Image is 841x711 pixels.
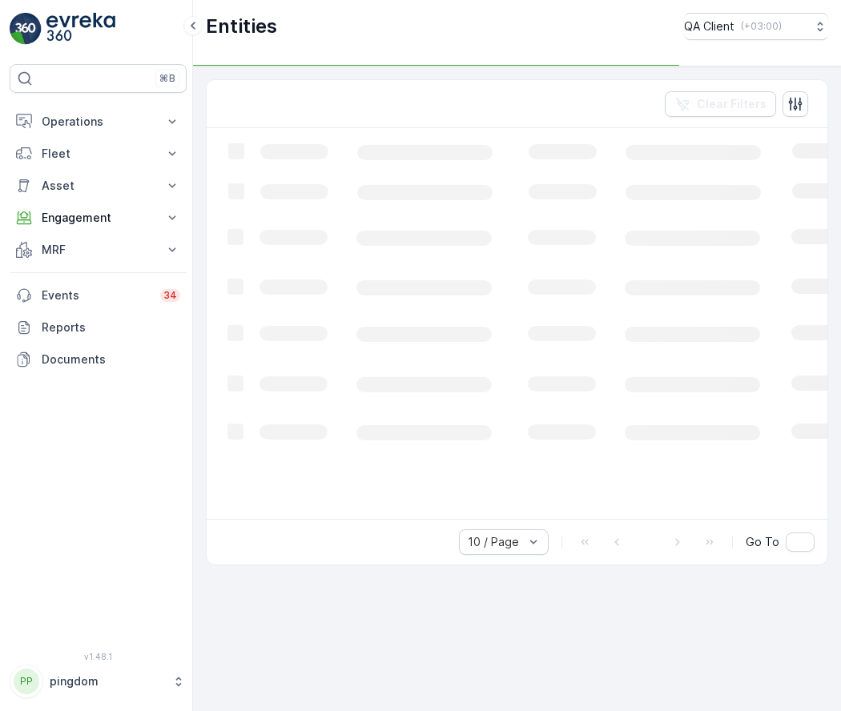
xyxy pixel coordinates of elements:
[697,96,767,112] p: Clear Filters
[42,146,155,162] p: Fleet
[10,234,187,266] button: MRF
[665,91,776,117] button: Clear Filters
[42,242,155,258] p: MRF
[10,311,187,343] a: Reports
[746,534,779,550] span: Go To
[10,106,187,138] button: Operations
[50,673,164,689] p: pingdom
[42,287,151,303] p: Events
[163,289,177,302] p: 34
[684,18,734,34] p: QA Client
[741,20,782,33] p: ( +03:00 )
[42,351,180,368] p: Documents
[10,343,187,376] a: Documents
[10,279,187,311] a: Events34
[10,665,187,698] button: PPpingdom
[206,14,277,39] p: Entities
[42,210,155,226] p: Engagement
[10,202,187,234] button: Engagement
[42,178,155,194] p: Asset
[684,13,828,40] button: QA Client(+03:00)
[10,170,187,202] button: Asset
[42,319,180,335] p: Reports
[42,114,155,130] p: Operations
[14,669,39,694] div: PP
[10,13,42,45] img: logo
[10,138,187,170] button: Fleet
[159,72,175,85] p: ⌘B
[46,13,115,45] img: logo_light-DOdMpM7g.png
[10,652,187,661] span: v 1.48.1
